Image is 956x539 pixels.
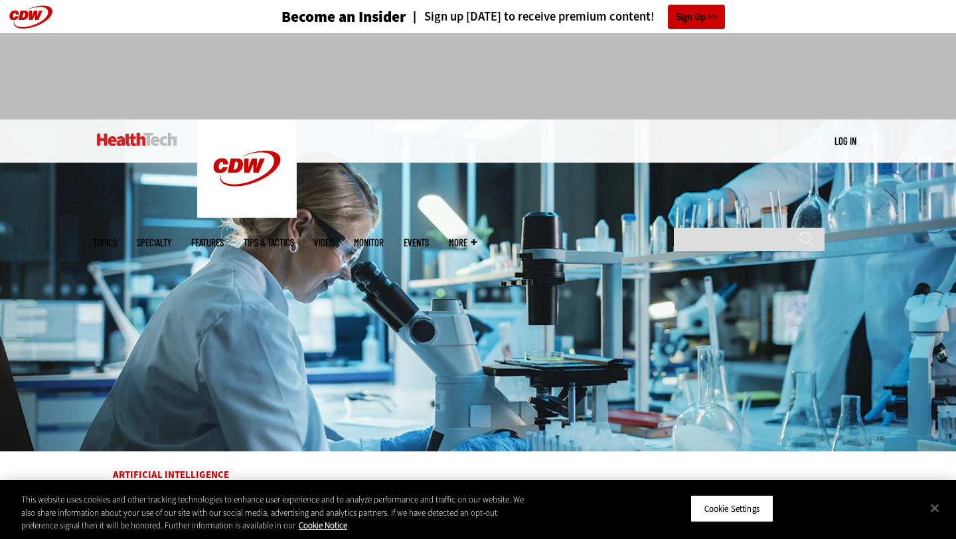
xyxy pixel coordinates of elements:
a: CDW [197,207,297,221]
span: Topics [93,238,117,248]
span: More [449,238,477,248]
button: Close [920,493,949,522]
a: Events [404,238,429,248]
a: Log in [835,135,856,147]
a: Sign up [DATE] to receive premium content! [406,11,655,23]
h3: Become an Insider [281,9,406,25]
a: Video [314,238,334,248]
img: Home [197,119,297,218]
a: Features [191,238,224,248]
img: Home [97,133,177,146]
div: User menu [835,134,856,148]
button: Cookie Settings [690,495,773,522]
a: MonITor [354,238,384,248]
span: Specialty [137,238,171,248]
a: Become an Insider [232,9,406,25]
iframe: advertisement [236,46,720,106]
a: Tips & Tactics [244,238,294,248]
a: More information about your privacy [299,520,347,531]
a: Artificial Intelligence [113,468,229,481]
div: This website uses cookies and other tracking technologies to enhance user experience and to analy... [21,493,526,532]
a: Sign Up [668,5,725,29]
